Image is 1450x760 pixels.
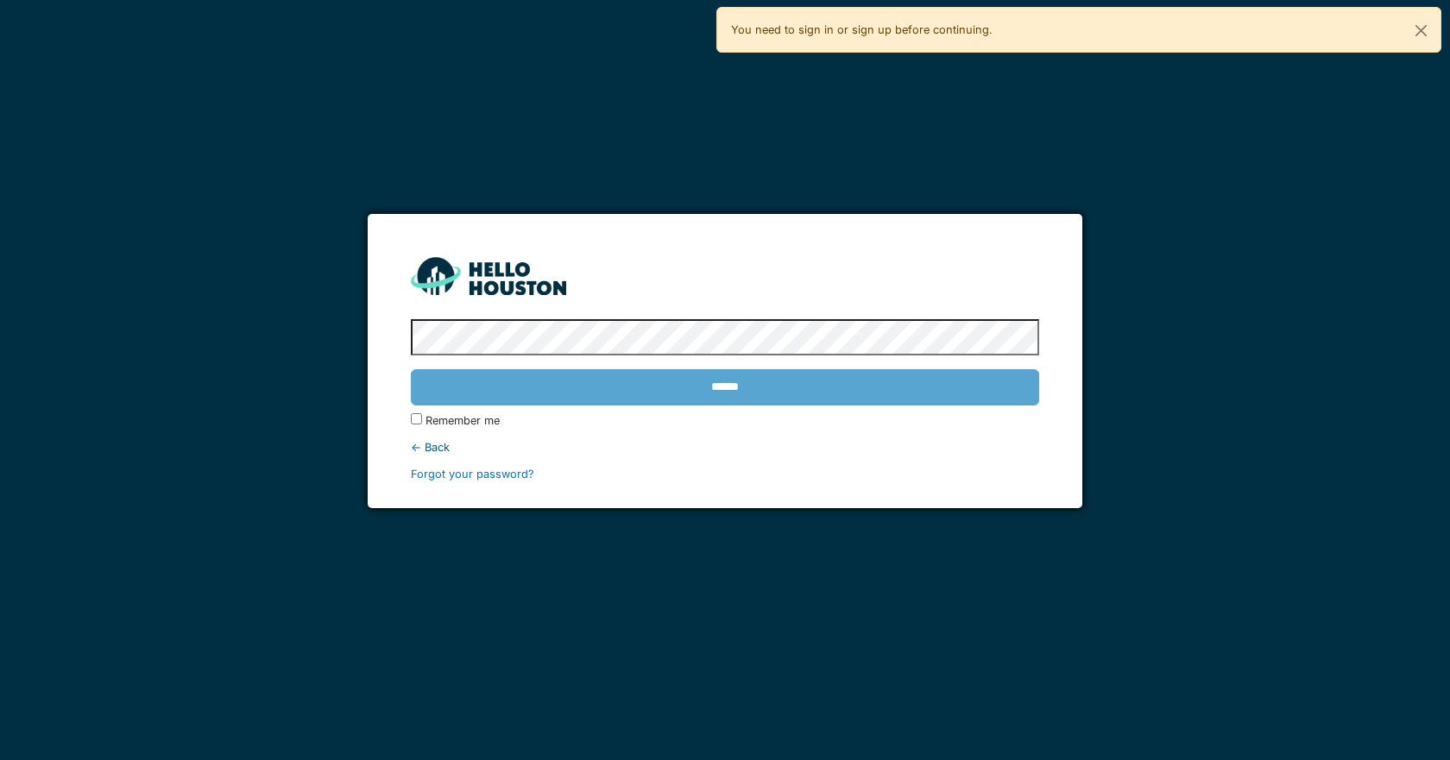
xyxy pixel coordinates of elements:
button: Close [1402,8,1441,53]
a: Forgot your password? [411,468,534,480]
div: You need to sign in or sign up before continuing. [716,7,1441,53]
label: Remember me [426,412,500,429]
div: ← Back [411,439,1038,455]
img: HH_line-BYnF2_Hg.png [411,257,566,294]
